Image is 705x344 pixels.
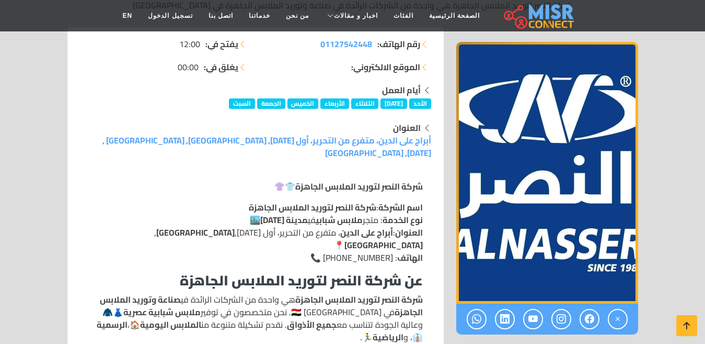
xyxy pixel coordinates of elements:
strong: ملابس شبابية عصرية [123,304,201,320]
a: تسجيل الدخول [140,6,200,26]
strong: الملابس اليومية [140,317,201,332]
span: [DATE] [380,98,407,109]
span: 00:00 [178,61,199,73]
strong: العنوان [395,225,423,240]
a: الفئات [386,6,421,26]
strong: الرسمية [97,317,128,332]
a: EN [115,6,141,26]
a: 01127542448 [320,38,372,50]
p: : : متجر في 🏙️ : ، متفرع من التحرير، أول [DATE], , 📍 : [PHONE_NUMBER] 📞 [88,201,423,264]
strong: اسم الشركة [378,199,423,215]
a: اتصل بنا [201,6,241,26]
strong: الهاتف [397,250,423,265]
a: اخبار و مقالات [317,6,386,26]
span: الأحد [409,98,431,109]
strong: شركة النصر لتوريد الملابس الجاهزة [249,199,376,215]
span: الجمعة [257,98,285,109]
strong: عن شركة النصر لتوريد الملابس الجاهزة [180,268,423,293]
span: 12:00 [179,38,200,50]
strong: [GEOGRAPHIC_DATA] [156,225,235,240]
strong: صناعة وتوريد الملابس الجاهزة [100,292,423,320]
strong: ملابس شبابي [316,212,363,228]
img: main.misr_connect [504,3,574,29]
strong: أبراج على الدين [340,225,393,240]
a: أبراج على الدين، متفرع من التحرير، أول [DATE], [GEOGRAPHIC_DATA], [GEOGRAPHIC_DATA] , [DATE], [GE... [102,132,431,161]
strong: شركة النصر لتوريد الملابس الجاهزة [295,292,423,307]
strong: مدينة [DATE] [260,212,308,228]
span: 01127542448 [320,36,372,52]
strong: يفتح في: [205,38,238,50]
strong: جميع الأذواق [287,317,337,332]
span: الأربعاء [320,98,349,109]
span: اخبار و مقالات [334,11,378,20]
strong: [GEOGRAPHIC_DATA] [344,237,423,253]
p: هي واحدة من الشركات الرائدة في في [GEOGRAPHIC_DATA] 🇪🇬. نحن متخصصون في توفير 👗🧥 وعالية الجودة تتن... [88,293,423,343]
span: الثلاثاء [351,98,379,109]
a: خدماتنا [241,6,278,26]
strong: أيام العمل [382,82,421,98]
p: 👕👚 [88,180,423,193]
strong: يغلق في: [204,61,238,73]
a: الصفحة الرئيسية [421,6,488,26]
span: الخميس [287,98,319,109]
span: السبت [229,98,255,109]
img: شركة النصر [456,42,638,304]
strong: العنوان [393,120,421,136]
div: 1 / 1 [456,42,638,304]
strong: الموقع الالكتروني: [351,61,420,73]
strong: رقم الهاتف: [377,38,420,50]
strong: شركة النصر لتوريد الملابس الجاهزة [295,179,423,194]
a: من نحن [278,6,317,26]
strong: نوع الخدمة [383,212,423,228]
